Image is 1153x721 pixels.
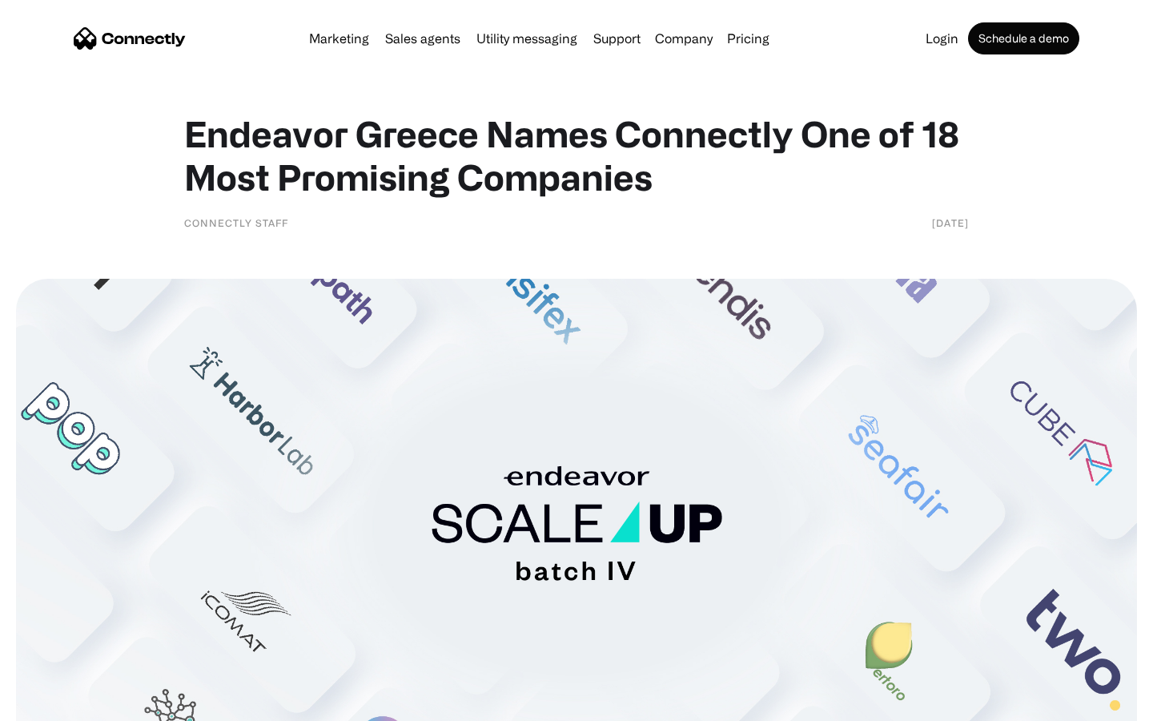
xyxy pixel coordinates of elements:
[16,693,96,715] aside: Language selected: English
[379,32,467,45] a: Sales agents
[932,215,969,231] div: [DATE]
[968,22,1079,54] a: Schedule a demo
[650,27,717,50] div: Company
[919,32,965,45] a: Login
[184,215,288,231] div: Connectly Staff
[303,32,376,45] a: Marketing
[721,32,776,45] a: Pricing
[32,693,96,715] ul: Language list
[587,32,647,45] a: Support
[470,32,584,45] a: Utility messaging
[184,112,969,199] h1: Endeavor Greece Names Connectly One of 18 Most Promising Companies
[74,26,186,50] a: home
[655,27,713,50] div: Company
